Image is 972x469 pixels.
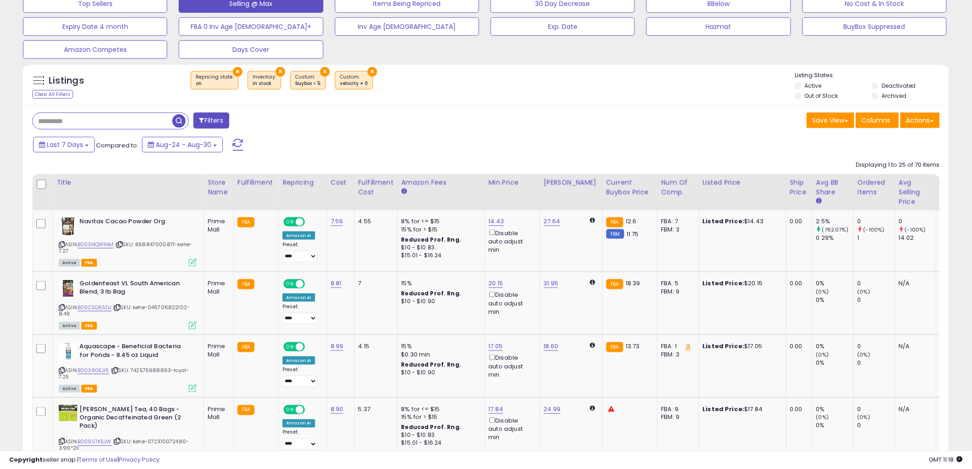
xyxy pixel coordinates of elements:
[703,217,779,226] div: $14.43
[283,178,323,187] div: Repricing
[899,342,929,350] div: N/A
[816,217,853,226] div: 2.5%
[237,279,254,289] small: FBA
[78,367,109,374] a: B0039GEJI6
[358,342,390,350] div: 4.15
[284,218,296,226] span: ON
[489,405,503,414] a: 17.84
[816,288,829,295] small: (0%)
[79,455,118,464] a: Terms of Use
[283,356,315,365] div: Amazon AI
[59,279,197,328] div: ASIN:
[816,405,853,413] div: 0%
[401,289,462,297] b: Reduced Prof. Rng.
[661,350,692,359] div: FBM: 3
[59,438,189,452] span: | SKU: kehe-072310072480-3.99*2li
[59,217,77,236] img: 41a-cjhpGkL._SL40_.jpg
[661,413,692,422] div: FBM: 9
[703,405,745,413] b: Listed Price:
[196,73,233,87] span: Repricing state :
[401,361,462,368] b: Reduced Prof. Rng.
[331,342,344,351] a: 8.99
[59,342,77,361] img: 315jOjKlcXL._SL40_.jpg
[790,279,805,288] div: 0.00
[193,113,229,129] button: Filters
[858,351,870,358] small: (0%)
[790,217,805,226] div: 0.00
[401,440,478,447] div: $15.01 - $16.24
[544,279,559,288] a: 31.95
[179,40,323,59] button: Days Cover
[703,405,779,413] div: $17.84
[858,422,895,430] div: 0
[79,342,191,362] b: Aquascape - Beneficial Bacteria for Ponds - 8.45 oz Liquid
[491,17,635,36] button: Exp. Date
[179,17,323,36] button: FBA 0 Inv Age [DEMOGRAPHIC_DATA]+
[401,279,478,288] div: 15%
[626,342,640,350] span: 13.73
[489,217,504,226] a: 14.43
[899,279,929,288] div: N/A
[858,359,895,367] div: 0
[23,40,167,59] button: Amazon Competes
[59,405,77,421] img: 51SGqYEWfJL._SL40_.jpg
[367,67,377,77] button: ×
[858,217,895,226] div: 0
[208,405,226,422] div: Prime Mall
[899,217,936,226] div: 0
[661,405,692,413] div: FBA: 9
[899,405,929,413] div: N/A
[858,296,895,304] div: 0
[237,342,254,352] small: FBA
[703,342,745,350] b: Listed Price:
[331,405,344,414] a: 8.90
[295,80,321,87] div: buybox < 5
[283,294,315,302] div: Amazon AI
[858,414,870,421] small: (0%)
[23,17,167,36] button: Expiry Date 4 month
[606,229,624,239] small: FBM
[856,161,940,170] div: Displaying 1 to 25 of 70 items
[208,342,226,359] div: Prime Mall
[304,343,318,351] span: OFF
[703,342,779,350] div: $17.05
[864,226,885,233] small: (-100%)
[304,218,318,226] span: OFF
[401,178,481,187] div: Amazon Fees
[208,279,226,296] div: Prime Mall
[253,80,276,87] div: in stock
[284,343,296,351] span: ON
[544,217,560,226] a: 27.64
[358,178,394,197] div: Fulfillment Cost
[119,455,159,464] a: Privacy Policy
[358,279,390,288] div: 7
[489,178,536,187] div: Min Price
[544,405,561,414] a: 24.99
[304,406,318,414] span: OFF
[929,455,963,464] span: 2025-09-7 11:18 GMT
[78,241,114,249] a: B003NQW1NM
[882,92,906,100] label: Archived
[816,234,853,242] div: 0.29%
[276,67,285,77] button: ×
[237,178,275,187] div: Fulfillment
[856,113,899,128] button: Columns
[816,342,853,350] div: 0%
[858,178,891,197] div: Ordered Items
[208,178,230,197] div: Store Name
[858,405,895,413] div: 0
[805,82,822,90] label: Active
[283,232,315,240] div: Amazon AI
[401,342,478,350] div: 15%
[59,367,189,380] span: | SKU: 742575988863-royal-7.25
[59,342,197,391] div: ASIN:
[606,178,654,197] div: Current Buybox Price
[401,369,478,377] div: $10 - $10.90
[59,304,190,317] span: | SKU: kehe-046706822102-8.49
[401,350,478,359] div: $0.30 min
[489,416,533,442] div: Disable auto adjust min
[401,413,478,422] div: 15% for > $15
[340,80,368,87] div: velocity = 0
[899,178,932,207] div: Avg Selling Price
[283,304,320,324] div: Preset:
